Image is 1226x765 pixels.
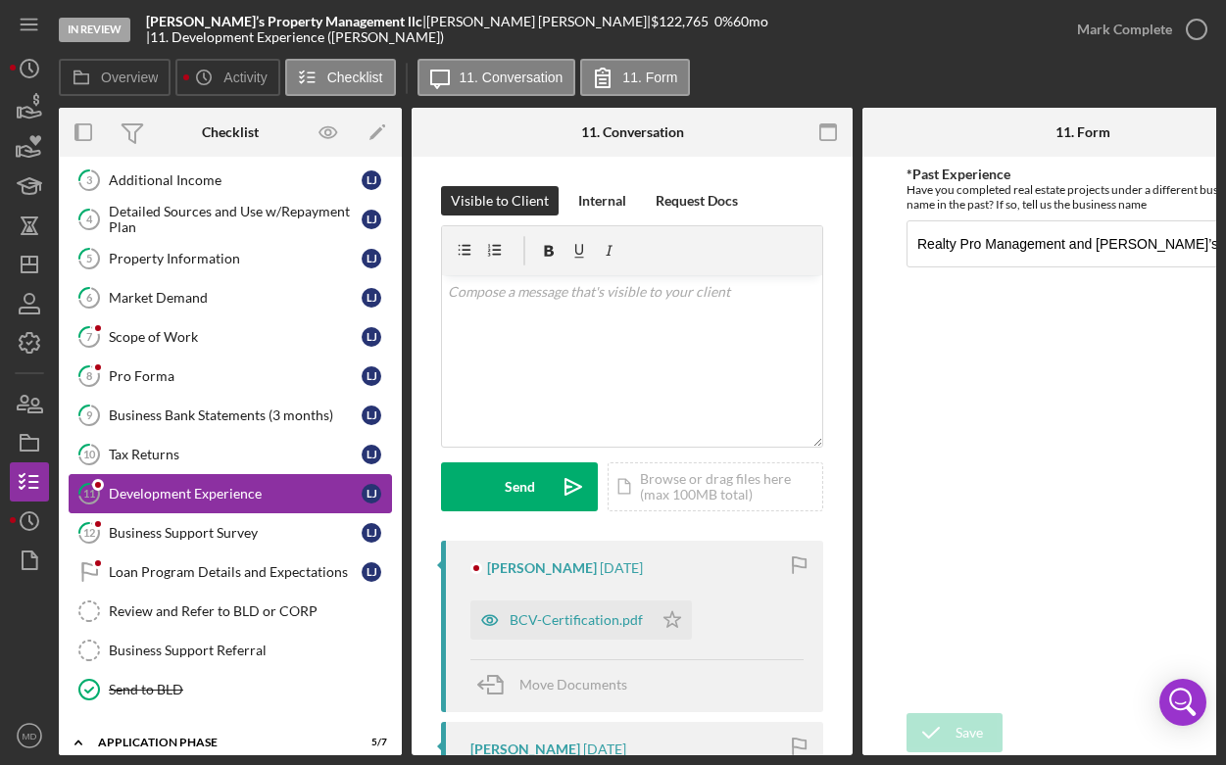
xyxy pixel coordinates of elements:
div: 60 mo [733,14,768,29]
div: L J [362,288,381,308]
label: 11. Form [622,70,677,85]
button: 11. Conversation [417,59,576,96]
span: Move Documents [519,676,627,693]
div: Pro Forma [109,368,362,384]
a: 10Tax ReturnsLJ [69,435,392,474]
tspan: 5 [86,252,92,264]
b: [PERSON_NAME]’s Property Management llc [146,13,422,29]
label: *Past Experience [907,166,1010,182]
div: Development Experience [109,486,362,502]
tspan: 7 [86,330,93,343]
div: | 11. Development Experience ([PERSON_NAME]) [146,29,444,45]
a: Send to BLD [69,670,392,709]
div: 11. Conversation [581,124,684,140]
button: Visible to Client [441,186,559,215]
div: Send to BLD [109,682,391,697]
div: Detailed Sources and Use w/Repayment Plan [109,204,362,235]
div: Business Bank Statements (3 months) [109,407,362,423]
button: Checklist [285,59,396,96]
a: Loan Program Details and ExpectationsLJ [69,552,392,592]
div: 0 % [714,14,733,29]
a: 9Business Bank Statements (3 months)LJ [69,396,392,435]
div: Business Support Survey [109,525,362,541]
a: 11Development ExperienceLJ [69,474,392,513]
tspan: 6 [86,291,93,304]
div: Internal [578,186,626,215]
div: Market Demand [109,290,362,306]
div: L J [362,523,381,543]
button: 11. Form [580,59,690,96]
a: 4Detailed Sources and Use w/Repayment PlanLJ [69,200,392,239]
div: Open Intercom Messenger [1159,679,1206,726]
div: L J [362,210,381,229]
button: Send [441,462,598,511]
a: Business Support Referral [69,631,392,670]
div: Business Support Referral [109,643,391,658]
div: 11. Form [1055,124,1110,140]
a: 3Additional IncomeLJ [69,161,392,200]
div: L J [362,249,381,268]
tspan: 3 [86,173,92,186]
time: 2025-08-28 13:48 [600,560,643,576]
a: 8Pro FormaLJ [69,357,392,396]
div: L J [362,366,381,386]
label: Activity [223,70,267,85]
div: Application Phase [98,737,338,748]
tspan: 9 [86,408,93,421]
label: Overview [101,70,158,85]
div: L J [362,484,381,503]
div: Request Docs [656,186,738,215]
div: [PERSON_NAME] [PERSON_NAME] | [426,14,651,29]
button: Request Docs [646,186,748,215]
div: [PERSON_NAME] [470,741,580,757]
div: Tax Returns [109,447,362,462]
a: Review and Refer to BLD or CORP [69,592,392,631]
div: Visible to Client [451,186,549,215]
div: Send [505,462,535,511]
div: Save [956,713,983,752]
div: L J [362,170,381,190]
button: Activity [175,59,279,96]
text: MD [23,731,37,741]
div: L J [362,327,381,347]
div: [PERSON_NAME] [487,560,597,576]
button: BCV-Certification.pdf [470,600,692,640]
span: $122,765 [651,13,709,29]
div: L J [362,406,381,425]
div: Additional Income [109,172,362,188]
a: 6Market DemandLJ [69,278,392,317]
div: Mark Complete [1077,10,1172,49]
tspan: 10 [83,448,96,460]
div: Scope of Work [109,329,362,345]
div: 5 / 7 [352,737,387,748]
div: Review and Refer to BLD or CORP [109,603,391,619]
div: Checklist [202,124,259,140]
div: Property Information [109,251,362,266]
tspan: 11 [83,487,95,500]
tspan: 4 [86,213,93,225]
div: L J [362,445,381,464]
label: Checklist [327,70,383,85]
div: L J [362,562,381,582]
button: Internal [568,186,636,215]
button: Save [907,713,1003,752]
div: In Review [59,18,130,42]
div: BCV-Certification.pdf [510,612,643,628]
a: 7Scope of WorkLJ [69,317,392,357]
label: 11. Conversation [460,70,564,85]
tspan: 8 [86,369,92,382]
time: 2025-07-30 10:00 [583,741,626,757]
button: Overview [59,59,171,96]
button: Move Documents [470,660,647,709]
a: 5Property InformationLJ [69,239,392,278]
a: 12Business Support SurveyLJ [69,513,392,552]
button: Mark Complete [1057,10,1216,49]
button: MD [10,716,49,755]
div: Loan Program Details and Expectations [109,564,362,580]
div: | [146,14,426,29]
tspan: 12 [83,526,95,539]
